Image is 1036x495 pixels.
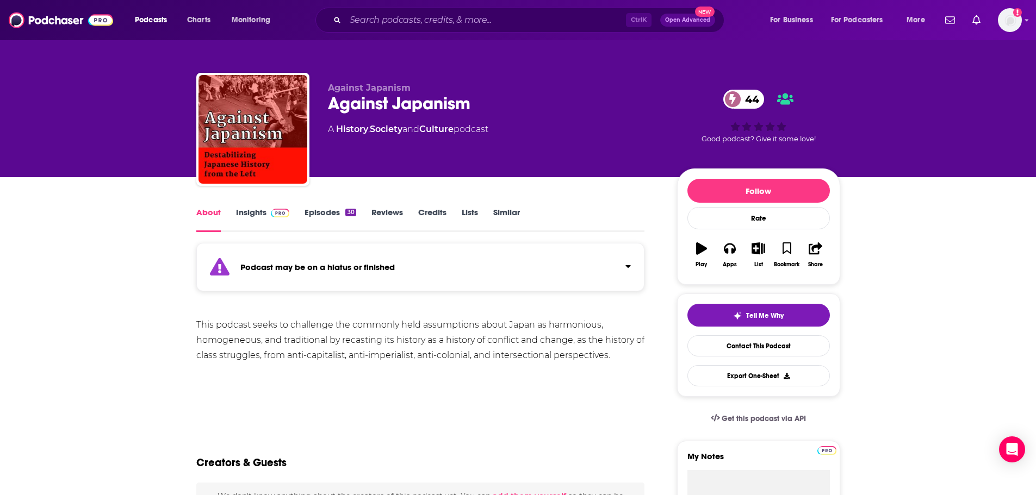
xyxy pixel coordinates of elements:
span: Tell Me Why [746,311,784,320]
a: History [336,124,368,134]
img: Against Japanism [198,75,307,184]
div: 30 [345,209,356,216]
img: Podchaser Pro [271,209,290,217]
div: Share [808,261,823,268]
a: Episodes30 [305,207,356,232]
div: This podcast seeks to challenge the commonly held assumptions about Japan as harmonious, homogene... [196,317,645,363]
button: Follow [687,179,830,203]
span: Get this podcast via API [722,414,806,423]
img: User Profile [998,8,1022,32]
button: Export One-Sheet [687,365,830,386]
div: List [754,261,763,268]
span: Good podcast? Give it some love! [702,135,816,143]
span: Open Advanced [665,17,710,23]
a: Society [370,124,402,134]
a: Contact This Podcast [687,335,830,356]
section: Click to expand status details [196,249,645,291]
img: tell me why sparkle [733,311,742,320]
a: Credits [418,207,446,232]
h2: Creators & Guests [196,456,287,469]
img: Podchaser Pro [817,446,836,455]
span: Against Japanism [328,83,411,93]
img: Podchaser - Follow, Share and Rate Podcasts [9,10,113,30]
span: Monitoring [232,12,270,28]
a: Reviews [371,207,403,232]
span: and [402,124,419,134]
button: open menu [899,11,939,29]
input: Search podcasts, credits, & more... [345,11,626,29]
button: List [744,235,772,274]
span: Podcasts [135,12,167,28]
button: Apps [716,235,744,274]
span: Logged in as mhoward2306 [998,8,1022,32]
span: 44 [734,90,765,109]
a: Lists [462,207,478,232]
a: Culture [419,124,454,134]
button: open menu [224,11,284,29]
button: Bookmark [773,235,801,274]
a: InsightsPodchaser Pro [236,207,290,232]
div: Apps [723,261,737,268]
span: For Business [770,12,813,28]
span: More [907,12,925,28]
button: Play [687,235,716,274]
button: open menu [127,11,181,29]
span: Charts [187,12,210,28]
div: Play [696,261,707,268]
button: Share [801,235,829,274]
a: Charts [180,11,217,29]
a: Show notifications dropdown [941,11,959,29]
label: My Notes [687,451,830,470]
div: Open Intercom Messenger [999,436,1025,462]
span: New [695,7,715,17]
div: Bookmark [774,261,799,268]
a: 44 [723,90,765,109]
a: Get this podcast via API [702,405,815,432]
div: Search podcasts, credits, & more... [326,8,735,33]
span: For Podcasters [831,12,883,28]
a: Pro website [817,444,836,455]
button: open menu [762,11,827,29]
strong: Podcast may be on a hiatus or finished [240,262,395,272]
a: About [196,207,221,232]
div: A podcast [328,123,488,136]
svg: Add a profile image [1013,8,1022,17]
button: tell me why sparkleTell Me Why [687,304,830,327]
div: 44Good podcast? Give it some love! [677,83,840,150]
span: Ctrl K [626,13,652,27]
a: Similar [493,207,520,232]
button: Open AdvancedNew [660,14,715,27]
a: Show notifications dropdown [968,11,985,29]
div: Rate [687,207,830,229]
span: , [368,124,370,134]
button: Show profile menu [998,8,1022,32]
button: open menu [824,11,899,29]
